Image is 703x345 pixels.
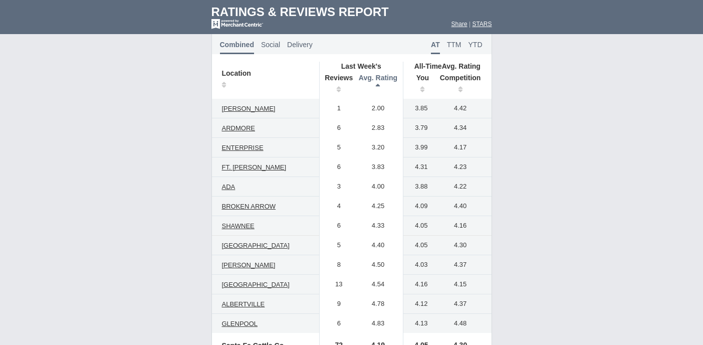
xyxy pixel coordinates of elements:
[403,255,434,275] td: 4.03
[217,103,281,115] a: [PERSON_NAME]
[469,21,471,28] span: |
[353,71,403,99] th: Avg. Rating: activate to sort column descending
[222,105,276,112] span: [PERSON_NAME]
[319,71,353,99] th: Reviews: activate to sort column ascending
[222,300,265,308] span: ALBERTVILLE
[403,99,434,118] td: 3.85
[403,177,434,197] td: 3.88
[222,222,255,230] span: SHAWNEE
[222,281,290,288] span: [GEOGRAPHIC_DATA]
[403,157,434,177] td: 4.31
[319,294,353,314] td: 9
[403,197,434,216] td: 4.09
[434,99,492,118] td: 4.42
[319,216,353,236] td: 6
[319,138,353,157] td: 5
[353,236,403,255] td: 4.40
[403,294,434,314] td: 4.12
[403,71,434,99] th: You: activate to sort column ascending
[353,255,403,275] td: 4.50
[220,41,254,54] span: Combined
[403,118,434,138] td: 3.79
[222,203,276,210] span: BROKEN ARROW
[472,21,492,28] a: STARS
[319,236,353,255] td: 5
[222,261,276,269] span: [PERSON_NAME]
[434,314,492,333] td: 4.48
[451,21,467,28] a: Share
[217,298,270,310] a: ALBERTVILLE
[353,138,403,157] td: 3.20
[403,138,434,157] td: 3.99
[319,255,353,275] td: 8
[217,279,295,291] a: [GEOGRAPHIC_DATA]
[222,242,290,249] span: [GEOGRAPHIC_DATA]
[403,314,434,333] td: 4.13
[434,138,492,157] td: 4.17
[353,275,403,294] td: 4.54
[319,157,353,177] td: 6
[431,41,440,54] span: AT
[217,122,260,134] a: ARDMORE
[434,255,492,275] td: 4.37
[319,177,353,197] td: 3
[217,220,260,232] a: SHAWNEE
[403,236,434,255] td: 4.05
[217,181,241,193] a: ADA
[434,157,492,177] td: 4.23
[353,157,403,177] td: 3.83
[222,183,236,191] span: ADA
[403,275,434,294] td: 4.16
[211,19,263,29] img: mc-powered-by-logo-white-103.png
[222,124,255,132] span: ARDMORE
[217,318,263,330] a: GLENPOOL
[468,41,483,49] span: YTD
[353,216,403,236] td: 4.33
[403,62,492,71] th: Avg. Rating
[434,177,492,197] td: 4.22
[434,118,492,138] td: 4.34
[353,118,403,138] td: 2.83
[319,275,353,294] td: 13
[353,314,403,333] td: 4.83
[319,62,403,71] th: Last Week's
[319,314,353,333] td: 6
[353,177,403,197] td: 4.00
[217,161,292,174] a: FT. [PERSON_NAME]
[353,294,403,314] td: 4.78
[217,142,269,154] a: ENTERPRISE
[287,41,313,49] span: Delivery
[353,99,403,118] td: 2.00
[222,144,264,151] span: ENTERPRISE
[319,197,353,216] td: 4
[403,216,434,236] td: 4.05
[222,320,258,327] span: GLENPOOL
[261,41,280,49] span: Social
[434,216,492,236] td: 4.16
[434,236,492,255] td: 4.30
[447,41,461,49] span: TTM
[217,259,281,271] a: [PERSON_NAME]
[434,294,492,314] td: 4.37
[217,201,281,213] a: BROKEN ARROW
[414,62,442,70] span: All-Time
[319,118,353,138] td: 6
[434,197,492,216] td: 4.40
[434,71,492,99] th: Competition: activate to sort column ascending
[434,275,492,294] td: 4.15
[222,163,287,171] span: FT. [PERSON_NAME]
[353,197,403,216] td: 4.25
[217,240,295,252] a: [GEOGRAPHIC_DATA]
[212,62,320,99] th: Location: activate to sort column ascending
[319,99,353,118] td: 1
